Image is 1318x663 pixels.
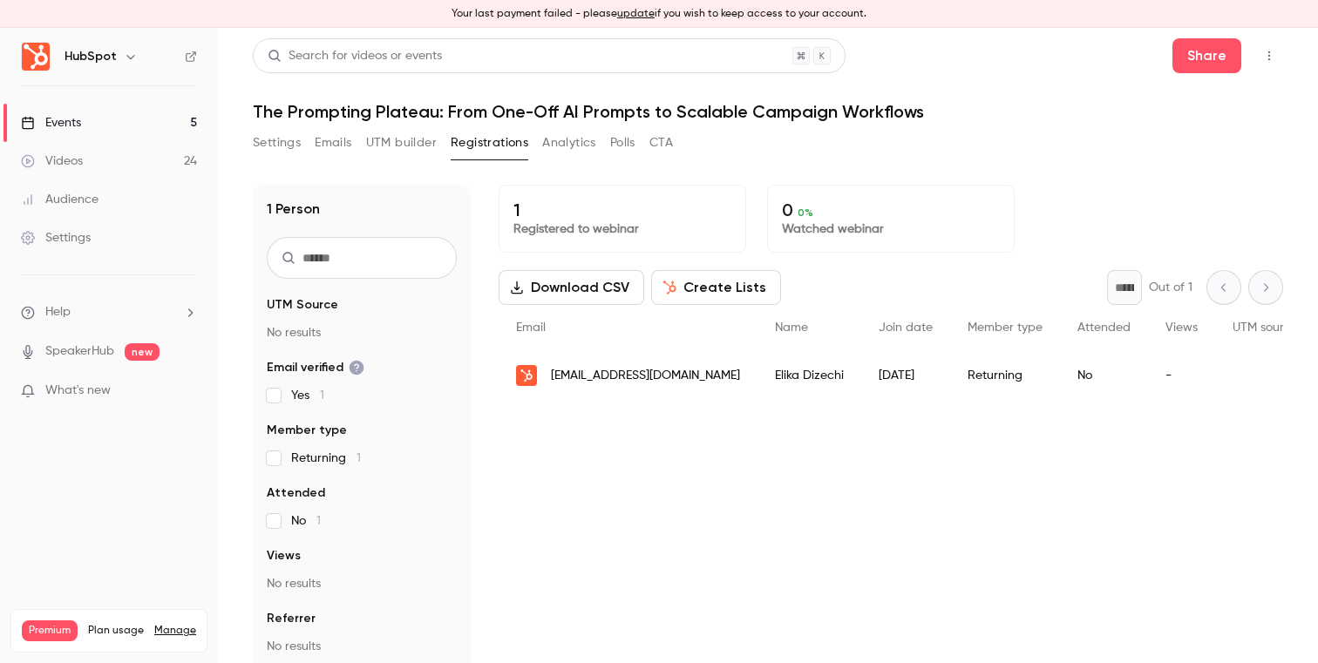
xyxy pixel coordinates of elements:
p: No results [267,575,457,592]
button: update [617,6,655,22]
button: Create Lists [651,270,781,305]
div: Audience [21,191,99,208]
span: 1 [357,452,361,464]
span: 1 [320,389,324,402]
h1: The Prompting Plateau: From One-Off AI Prompts to Scalable Campaign Workflows [253,101,1283,122]
span: Email [516,321,546,334]
p: Watched webinar [782,220,1000,238]
a: SpeakerHub [45,342,114,361]
span: Member type [267,422,347,439]
div: Events [21,114,81,132]
button: CTA [649,129,673,157]
span: Name [775,321,808,334]
button: UTM builder [366,129,437,157]
span: Join date [879,321,933,334]
span: Attended [267,484,325,502]
p: 1 [513,200,731,220]
button: Settings [253,129,301,157]
span: 1 [316,515,321,527]
p: Your last payment failed - please if you wish to keep access to your account. [452,6,866,22]
div: Returning [950,351,1060,400]
div: No [1060,351,1148,400]
p: No results [267,638,457,655]
span: Email verified [267,359,364,376]
span: [EMAIL_ADDRESS][DOMAIN_NAME] [551,367,740,385]
span: Views [267,547,301,565]
span: Referrer [267,610,316,627]
div: Elika Dizechi [758,351,861,400]
section: facet-groups [267,296,457,655]
span: Member type [968,321,1043,334]
span: UTM source [1233,321,1298,334]
li: help-dropdown-opener [21,303,197,321]
div: [DATE] [861,351,950,400]
span: 0 % [798,206,813,219]
span: Premium [22,620,78,641]
button: Download CSV [499,270,644,305]
span: new [125,343,160,361]
div: Search for videos or events [268,47,442,65]
div: - [1148,351,1215,400]
p: No results [267,324,457,342]
span: Yes [291,387,324,404]
span: Help [45,303,71,321]
img: HubSpot [22,43,50,71]
span: What's new [45,382,111,400]
button: Registrations [451,129,528,157]
button: Share [1172,38,1241,73]
div: Videos [21,152,83,170]
span: Plan usage [88,624,144,638]
span: Attended [1077,321,1131,334]
p: 0 [782,200,1000,220]
iframe: Noticeable Trigger [176,383,197,399]
p: Registered to webinar [513,220,731,238]
p: Out of 1 [1149,279,1192,296]
span: Views [1165,321,1198,334]
button: Analytics [542,129,596,157]
a: Manage [154,624,196,638]
span: Returning [291,450,361,467]
span: UTM Source [267,296,338,314]
img: hubspot.com [516,365,537,386]
div: Settings [21,229,91,247]
h1: 1 Person [267,199,320,220]
span: No [291,512,321,530]
button: Polls [610,129,635,157]
h6: HubSpot [65,48,117,65]
button: Emails [315,129,351,157]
